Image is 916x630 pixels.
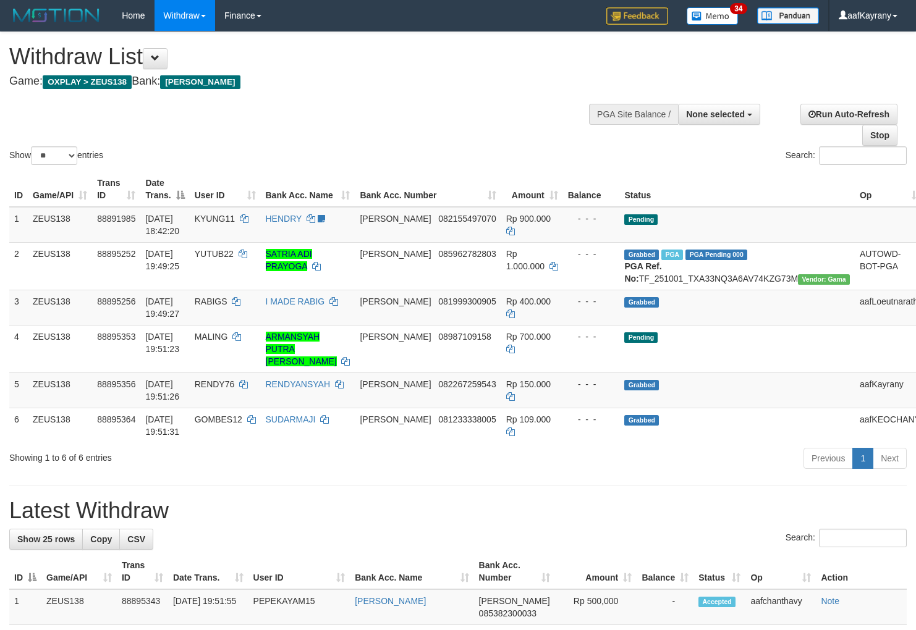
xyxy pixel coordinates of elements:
[506,414,551,424] span: Rp 109.000
[9,172,28,207] th: ID
[190,172,261,207] th: User ID: activate to sort column ascending
[9,498,907,523] h1: Latest Withdraw
[506,296,551,306] span: Rp 400.000
[619,172,854,207] th: Status
[589,104,678,125] div: PGA Site Balance /
[606,7,668,25] img: Feedback.jpg
[506,379,551,389] span: Rp 150.000
[145,296,179,319] span: [DATE] 19:49:27
[9,242,28,290] td: 2
[82,529,120,550] a: Copy
[568,248,615,260] div: - - -
[862,125,897,146] a: Stop
[821,596,839,606] a: Note
[804,448,853,469] a: Previous
[127,534,145,544] span: CSV
[9,372,28,408] td: 5
[568,413,615,426] div: - - -
[852,448,873,469] a: 1
[798,274,850,285] span: Vendor URL: https://trx31.1velocity.biz
[97,296,135,306] span: 88895256
[506,249,545,271] span: Rp 1.000.000
[360,296,431,306] span: [PERSON_NAME]
[43,75,132,89] span: OXPLAY > ZEUS138
[9,207,28,243] td: 1
[31,146,77,165] select: Showentries
[786,146,907,165] label: Search:
[9,44,598,69] h1: Withdraw List
[360,414,431,424] span: [PERSON_NAME]
[117,589,168,625] td: 88895343
[438,332,491,342] span: Copy 08987109158 to clipboard
[360,332,431,342] span: [PERSON_NAME]
[140,172,189,207] th: Date Trans.: activate to sort column descending
[360,249,431,259] span: [PERSON_NAME]
[730,3,747,14] span: 34
[624,214,658,225] span: Pending
[9,408,28,443] td: 6
[685,250,747,260] span: PGA Pending
[17,534,75,544] span: Show 25 rows
[438,249,496,259] span: Copy 085962782803 to clipboard
[9,325,28,372] td: 4
[9,529,83,550] a: Show 25 rows
[624,332,658,343] span: Pending
[195,249,234,259] span: YUTUB22
[693,554,745,589] th: Status: activate to sort column ascending
[168,554,248,589] th: Date Trans.: activate to sort column ascending
[568,378,615,390] div: - - -
[28,242,92,290] td: ZEUS138
[145,414,179,437] span: [DATE] 19:51:31
[360,379,431,389] span: [PERSON_NAME]
[261,172,355,207] th: Bank Acc. Name: activate to sort column ascending
[819,146,907,165] input: Search:
[479,608,536,618] span: Copy 085382300033 to clipboard
[555,589,637,625] td: Rp 500,000
[28,408,92,443] td: ZEUS138
[501,172,563,207] th: Amount: activate to sort column ascending
[624,261,661,283] b: PGA Ref. No:
[686,109,745,119] span: None selected
[248,589,350,625] td: PEPEKAYAM15
[355,596,426,606] a: [PERSON_NAME]
[9,6,103,25] img: MOTION_logo.png
[266,214,302,224] a: HENDRY
[266,414,316,424] a: SUDARMAJI
[624,250,659,260] span: Grabbed
[9,146,103,165] label: Show entries
[819,529,907,547] input: Search:
[145,214,179,236] span: [DATE] 18:42:20
[28,172,92,207] th: Game/API: activate to sort column ascending
[637,589,693,625] td: -
[757,7,819,24] img: panduan.png
[479,596,550,606] span: [PERSON_NAME]
[873,448,907,469] a: Next
[28,325,92,372] td: ZEUS138
[745,589,816,625] td: aafchanthavy
[266,379,331,389] a: RENDYANSYAH
[9,589,41,625] td: 1
[145,332,179,354] span: [DATE] 19:51:23
[438,296,496,306] span: Copy 081999300905 to clipboard
[28,207,92,243] td: ZEUS138
[678,104,760,125] button: None selected
[816,554,907,589] th: Action
[9,75,598,88] h4: Game: Bank:
[800,104,897,125] a: Run Auto-Refresh
[568,330,615,343] div: - - -
[97,214,135,224] span: 88891985
[624,380,659,390] span: Grabbed
[661,250,683,260] span: Marked by aafanarl
[248,554,350,589] th: User ID: activate to sort column ascending
[624,297,659,308] span: Grabbed
[786,529,907,547] label: Search:
[41,554,117,589] th: Game/API: activate to sort column ascending
[687,7,739,25] img: Button%20Memo.svg
[160,75,240,89] span: [PERSON_NAME]
[145,249,179,271] span: [DATE] 19:49:25
[97,379,135,389] span: 88895356
[266,249,312,271] a: SATRIA ADI PRAYOGA
[360,214,431,224] span: [PERSON_NAME]
[266,296,325,306] a: I MADE RABIG
[9,554,41,589] th: ID: activate to sort column descending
